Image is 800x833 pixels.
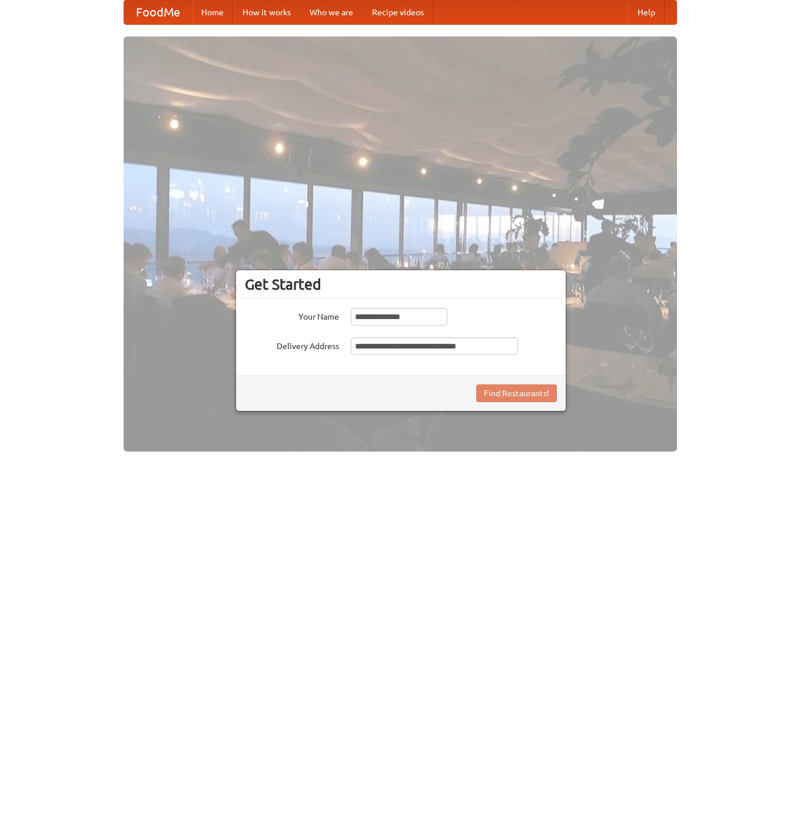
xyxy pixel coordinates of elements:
[124,1,192,24] a: FoodMe
[192,1,233,24] a: Home
[628,1,665,24] a: Help
[476,384,557,402] button: Find Restaurants!
[300,1,363,24] a: Who we are
[245,337,339,352] label: Delivery Address
[245,276,557,293] h3: Get Started
[245,308,339,323] label: Your Name
[233,1,300,24] a: How it works
[363,1,433,24] a: Recipe videos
